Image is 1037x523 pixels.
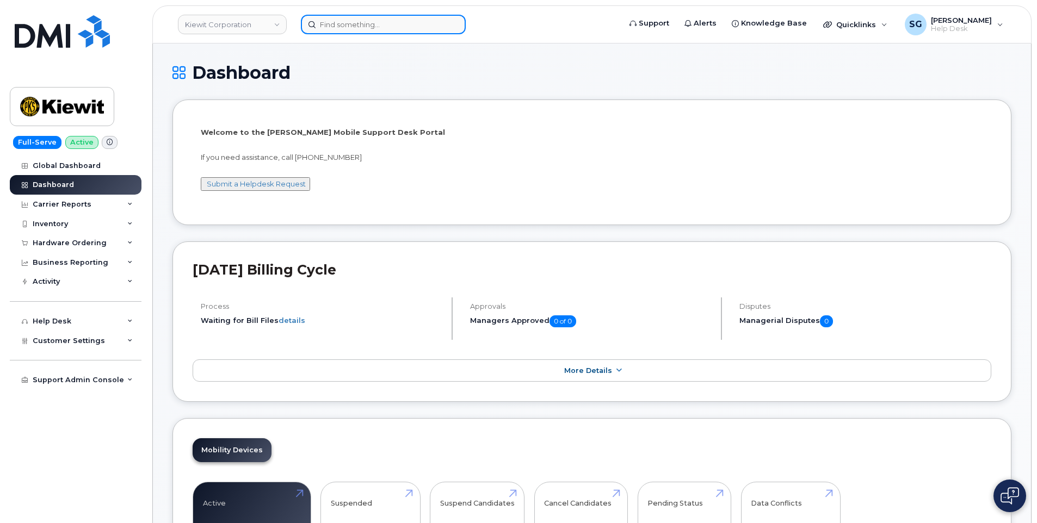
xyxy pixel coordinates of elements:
[739,315,991,327] h5: Managerial Disputes
[820,315,833,327] span: 0
[201,302,442,310] h4: Process
[207,179,306,188] a: Submit a Helpdesk Request
[470,315,712,327] h5: Managers Approved
[470,302,712,310] h4: Approvals
[193,261,991,278] h2: [DATE] Billing Cycle
[172,63,1011,82] h1: Dashboard
[564,366,612,375] span: More Details
[201,127,983,138] p: Welcome to the [PERSON_NAME] Mobile Support Desk Portal
[1001,487,1019,505] img: Open chat
[550,315,576,327] span: 0 of 0
[739,302,991,310] h4: Disputes
[193,438,271,462] a: Mobility Devices
[201,152,983,163] p: If you need assistance, call [PHONE_NUMBER]
[279,316,305,325] a: details
[201,177,310,191] button: Submit a Helpdesk Request
[201,315,442,326] li: Waiting for Bill Files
